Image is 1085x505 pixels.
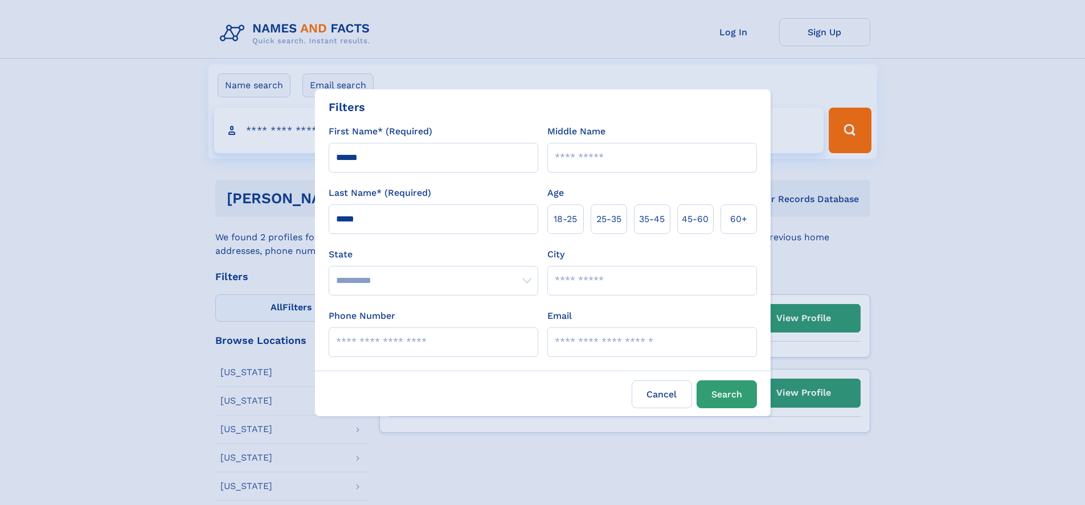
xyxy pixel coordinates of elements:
div: Filters [329,98,365,116]
span: 45‑60 [682,212,709,226]
label: State [329,248,538,261]
button: Search [697,380,757,408]
label: Email [547,309,572,323]
label: Cancel [632,380,692,408]
span: 60+ [730,212,747,226]
label: Last Name* (Required) [329,186,431,200]
label: First Name* (Required) [329,125,432,138]
span: 18‑25 [554,212,577,226]
label: Age [547,186,564,200]
label: Phone Number [329,309,395,323]
label: City [547,248,564,261]
span: 25‑35 [596,212,621,226]
label: Middle Name [547,125,605,138]
span: 35‑45 [639,212,665,226]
